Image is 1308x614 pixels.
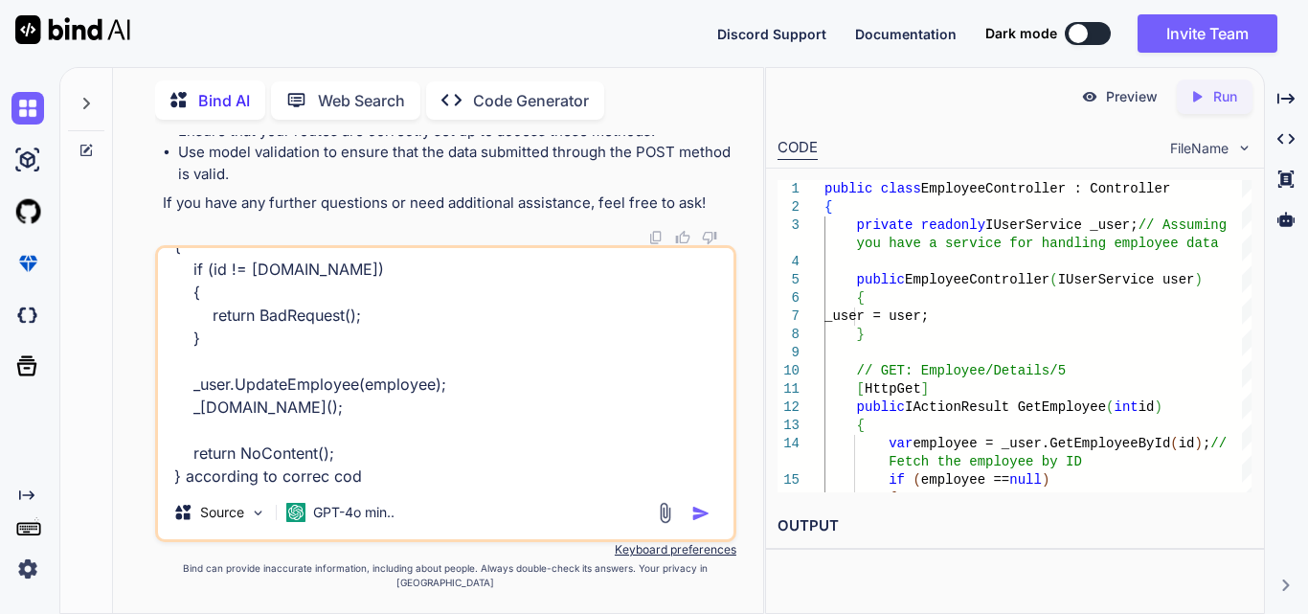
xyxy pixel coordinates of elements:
[855,26,957,42] span: Documentation
[778,307,800,326] div: 7
[778,417,800,435] div: 13
[1115,399,1139,415] span: int
[889,490,896,506] span: {
[691,504,710,523] img: icon
[778,380,800,398] div: 11
[905,399,1106,415] span: IActionResult GetEmployee
[778,271,800,289] div: 5
[1081,88,1098,105] img: preview
[155,561,736,590] p: Bind can provide inaccurate information, including about people. Always double-check its answers....
[178,142,733,185] li: Use model validation to ensure that the data submitted through the POST method is valid.
[163,193,733,215] p: If you have any further questions or need additional assistance, feel free to ask!
[824,199,832,215] span: {
[865,381,921,397] span: HttpGet
[778,398,800,417] div: 12
[11,553,44,585] img: settings
[1138,14,1277,53] button: Invite Team
[857,363,1066,378] span: // GET: Employee/Details/5
[857,217,913,233] span: private
[824,308,929,324] span: _user = user;
[250,505,266,521] img: Pick Models
[1210,436,1227,451] span: //
[778,471,800,489] div: 15
[717,24,826,44] button: Discord Support
[889,436,913,451] span: var
[1106,87,1158,106] p: Preview
[1203,436,1210,451] span: ;
[857,399,905,415] span: public
[473,89,589,112] p: Code Generator
[857,381,865,397] span: [
[905,272,1049,287] span: EmployeeController
[778,289,800,307] div: 6
[778,489,800,508] div: 16
[913,472,920,488] span: (
[778,180,800,198] div: 1
[778,253,800,271] div: 4
[778,344,800,362] div: 9
[654,502,676,524] img: attachment
[1106,399,1114,415] span: (
[1058,272,1195,287] span: IUserService user
[778,216,800,235] div: 3
[198,89,250,112] p: Bind AI
[881,181,921,196] span: class
[857,327,865,342] span: }
[318,89,405,112] p: Web Search
[985,24,1057,43] span: Dark mode
[11,247,44,280] img: premium
[702,230,717,245] img: dislike
[778,326,800,344] div: 8
[1009,472,1042,488] span: null
[889,472,905,488] span: if
[1236,140,1252,156] img: chevron down
[313,503,395,522] p: GPT-4o min..
[921,381,929,397] span: ]
[778,198,800,216] div: 2
[921,217,985,233] span: readonly
[11,92,44,125] img: chat
[155,542,736,557] p: Keyboard preferences
[675,230,690,245] img: like
[778,137,818,160] div: CODE
[1139,217,1227,233] span: // Assuming
[286,503,305,522] img: GPT-4o mini
[855,24,957,44] button: Documentation
[1213,87,1237,106] p: Run
[778,435,800,453] div: 14
[1195,272,1203,287] span: )
[1155,399,1162,415] span: )
[913,436,1170,451] span: employee = _user.GetEmployeeById
[158,248,733,486] textarea: [HttpPost] public IActionResult EditEmployee(Employee employee) { if (id != [DOMAIN_NAME]) { retu...
[1042,472,1049,488] span: )
[1049,272,1057,287] span: (
[824,181,872,196] span: public
[857,236,1219,251] span: you have a service for handling employee data
[1139,399,1155,415] span: id
[11,144,44,176] img: ai-studio
[1179,436,1195,451] span: id
[985,217,1139,233] span: IUserService _user;
[778,362,800,380] div: 10
[921,472,1009,488] span: employee ==
[1170,139,1229,158] span: FileName
[857,418,865,433] span: {
[200,503,244,522] p: Source
[15,15,130,44] img: Bind AI
[766,504,1264,549] h2: OUTPUT
[1195,436,1203,451] span: )
[1170,436,1178,451] span: (
[857,290,865,306] span: {
[11,195,44,228] img: githubLight
[857,272,905,287] span: public
[889,454,1082,469] span: Fetch the employee by ID
[921,181,1170,196] span: EmployeeController : Controller
[648,230,664,245] img: copy
[11,299,44,331] img: darkCloudIdeIcon
[717,26,826,42] span: Discord Support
